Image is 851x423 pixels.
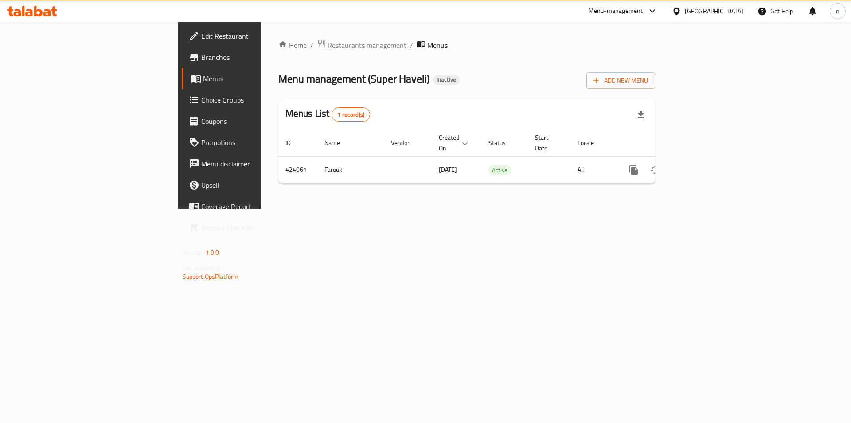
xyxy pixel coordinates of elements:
[332,107,370,122] div: Total records count
[332,111,370,119] span: 1 record(s)
[433,76,460,83] span: Inactive
[593,75,648,86] span: Add New Menu
[589,6,643,16] div: Menu-management
[278,130,715,184] table: enhanced table
[630,104,652,125] div: Export file
[201,116,313,127] span: Coupons
[182,174,320,196] a: Upsell
[616,130,715,157] th: Actions
[836,6,839,16] span: n
[488,138,517,148] span: Status
[427,40,448,51] span: Menus
[182,89,320,111] a: Choice Groups
[182,196,320,217] a: Coverage Report
[285,107,370,122] h2: Menus List
[201,222,313,233] span: Grocery Checklist
[183,262,223,273] span: Get support on:
[317,156,384,183] td: Farouk
[410,40,413,51] li: /
[535,132,560,154] span: Start Date
[278,69,429,89] span: Menu management ( Super Haveli )
[285,138,302,148] span: ID
[201,158,313,169] span: Menu disclaimer
[439,132,471,154] span: Created On
[433,75,460,85] div: Inactive
[182,132,320,153] a: Promotions
[586,72,655,89] button: Add New Menu
[203,73,313,84] span: Menus
[182,111,320,132] a: Coupons
[578,138,605,148] span: Locale
[182,153,320,174] a: Menu disclaimer
[201,31,313,41] span: Edit Restaurant
[201,137,313,148] span: Promotions
[206,247,219,258] span: 1.0.0
[201,52,313,63] span: Branches
[183,247,204,258] span: Version:
[439,164,457,175] span: [DATE]
[644,159,666,181] button: Change Status
[391,138,421,148] span: Vendor
[570,156,616,183] td: All
[278,40,656,51] nav: breadcrumb
[317,40,406,51] a: Restaurants management
[201,180,313,190] span: Upsell
[324,138,351,148] span: Name
[488,165,511,175] span: Active
[623,159,644,181] button: more
[328,40,406,51] span: Restaurants management
[182,25,320,47] a: Edit Restaurant
[528,156,570,183] td: -
[182,47,320,68] a: Branches
[201,95,313,105] span: Choice Groups
[183,271,239,282] a: Support.OpsPlatform
[201,201,313,212] span: Coverage Report
[182,68,320,89] a: Menus
[685,6,743,16] div: [GEOGRAPHIC_DATA]
[182,217,320,238] a: Grocery Checklist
